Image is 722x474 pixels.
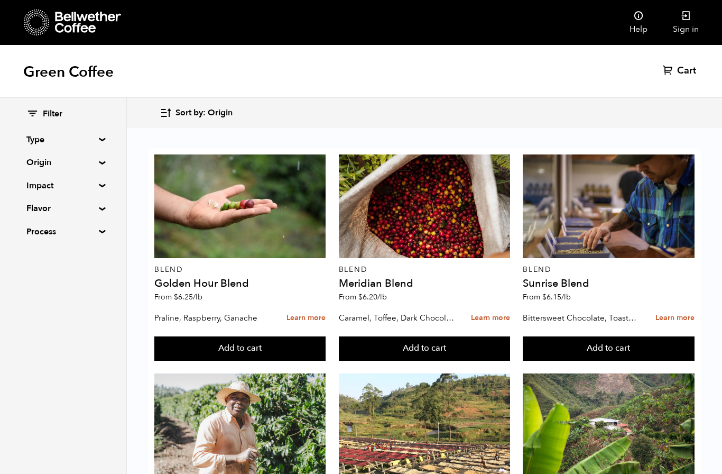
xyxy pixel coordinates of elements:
[26,225,99,238] summary: Process
[175,107,233,119] span: Sort by: Origin
[339,292,387,302] span: From
[655,307,695,330] a: Learn more
[154,278,326,289] h4: Golden Hour Blend
[154,310,271,326] p: Praline, Raspberry, Ganache
[339,310,455,326] p: Caramel, Toffee, Dark Chocolate
[358,292,387,302] bdi: 6.20
[339,266,510,274] p: Blend
[154,266,326,274] p: Blend
[286,307,326,330] a: Learn more
[523,336,694,361] button: Add to cart
[523,292,571,302] span: From
[26,156,99,169] summary: Origin
[174,292,178,302] span: $
[471,307,510,330] a: Learn more
[154,292,202,302] span: From
[339,336,510,361] button: Add to cart
[26,202,99,215] summary: Flavor
[358,292,363,302] span: $
[26,179,99,192] summary: Impact
[154,336,326,361] button: Add to cart
[377,292,387,302] span: /lb
[339,278,510,289] h4: Meridian Blend
[193,292,202,302] span: /lb
[677,65,696,77] span: Cart
[160,101,233,125] button: Sort by: Origin
[523,310,639,326] p: Bittersweet Chocolate, Toasted Marshmallow, Candied Orange, Praline
[663,65,699,77] a: Cart
[561,292,571,302] span: /lb
[523,266,694,274] p: Blend
[542,292,571,302] bdi: 6.15
[26,133,99,146] summary: Type
[542,292,547,302] span: $
[523,278,694,289] h4: Sunrise Blend
[174,292,202,302] bdi: 6.25
[43,108,62,120] span: Filter
[23,62,114,81] h1: Green Coffee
